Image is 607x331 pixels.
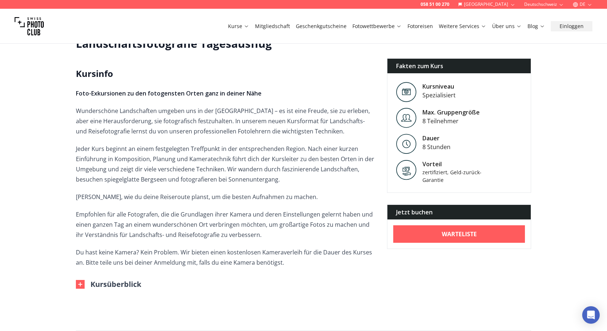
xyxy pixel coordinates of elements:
a: Warteliste [393,225,525,243]
img: Level [396,82,417,102]
a: Fotowettbewerbe [352,23,402,30]
a: Geschenkgutscheine [296,23,347,30]
a: 058 51 00 270 [421,1,449,7]
div: Open Intercom Messenger [582,306,600,324]
b: Warteliste [442,230,477,238]
button: Fotowettbewerbe [349,21,405,31]
button: Einloggen [551,21,592,31]
a: Blog [527,23,545,30]
button: Fotoreisen [405,21,436,31]
div: Fakten zum Kurs [387,59,531,73]
a: Fotoreisen [407,23,433,30]
div: Vorteil [422,160,484,168]
button: Kursüberblick [76,279,141,289]
a: Über uns [492,23,522,30]
div: 8 Stunden [422,143,451,151]
p: Du hast keine Kamera? Kein Problem. Wir bieten einen kostenlosen Kameraverleih für die Dauer des ... [76,247,375,268]
img: Level [396,108,417,128]
a: Mitgliedschaft [255,23,290,30]
div: Jetzt buchen [387,205,531,219]
div: 8 Teilnehmer [422,117,480,125]
img: Swiss photo club [15,12,44,41]
img: Vorteil [396,160,417,180]
button: Über uns [489,21,525,31]
button: Blog [525,21,548,31]
button: Weitere Services [436,21,489,31]
p: Empfohlen für alle Fotografen, die die Grundlagen ihrer Kamera und deren Einstellungen gelernt ha... [76,209,375,240]
p: Jeder Kurs beginnt an einem festgelegten Treffpunkt in der entsprechenden Region. Nach einer kurz... [76,144,375,184]
p: [PERSON_NAME], wie du deine Reiseroute planst, um die besten Aufnahmen zu machen. [76,192,375,202]
strong: Foto-Exkursionen zu den fotogensten Orten ganz in deiner Nähe [76,89,262,97]
p: Wunderschöne Landschaften umgeben uns in der [GEOGRAPHIC_DATA] – es ist eine Freude, sie zu erleb... [76,106,375,136]
h2: Kursinfo [76,68,375,79]
h1: Landschaftsfotografie Tagesausflug [76,37,375,50]
div: Max. Gruppengröße [422,108,480,117]
a: Weitere Services [439,23,486,30]
img: Level [396,134,417,154]
div: Kursniveau [422,82,456,91]
button: Kurse [225,21,252,31]
div: Spezialisiert [422,91,456,100]
button: Geschenkgutscheine [293,21,349,31]
div: Dauer [422,134,451,143]
img: Outline Close [76,280,85,289]
a: Kurse [228,23,249,30]
div: zertifiziert, Geld-zurück-Garantie [422,168,484,184]
button: Mitgliedschaft [252,21,293,31]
